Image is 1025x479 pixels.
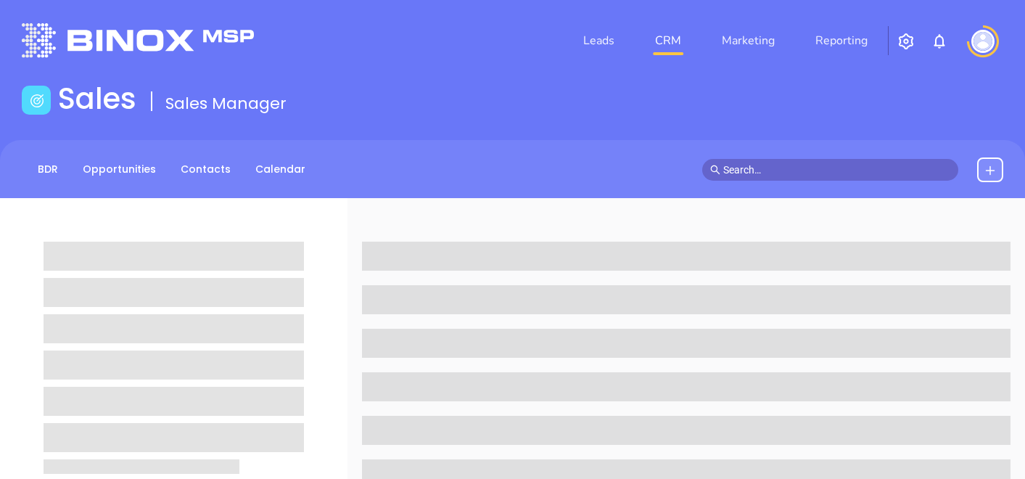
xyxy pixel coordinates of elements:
[931,33,948,50] img: iconNotification
[58,81,136,116] h1: Sales
[74,157,165,181] a: Opportunities
[172,157,239,181] a: Contacts
[29,157,67,181] a: BDR
[165,92,287,115] span: Sales Manager
[716,26,781,55] a: Marketing
[710,165,720,175] span: search
[649,26,687,55] a: CRM
[577,26,620,55] a: Leads
[971,30,995,53] img: user
[22,23,254,57] img: logo
[247,157,314,181] a: Calendar
[723,162,950,178] input: Search…
[810,26,873,55] a: Reporting
[897,33,915,50] img: iconSetting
